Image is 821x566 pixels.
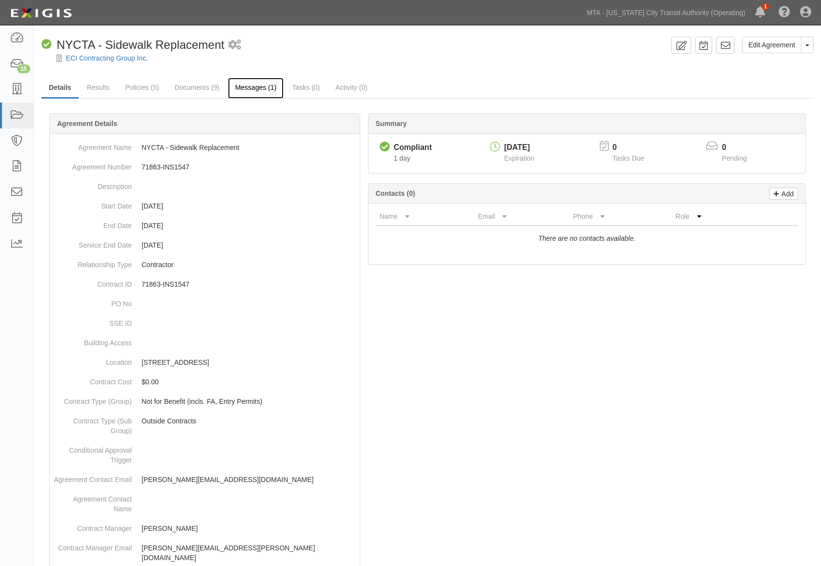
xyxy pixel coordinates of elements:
[57,38,225,51] span: NYCTA - Sidewalk Replacement
[80,78,117,97] a: Results
[722,142,759,153] p: 0
[380,142,390,152] i: Compliant
[779,7,790,19] i: Help Center - Complianz
[54,255,356,274] dd: Contractor
[17,64,30,73] div: 10
[582,3,750,22] a: MTA - [US_STATE] City Transit Authority (Operating)
[769,188,798,200] a: Add
[118,78,166,97] a: Policies (5)
[54,470,132,484] dt: Agreement Contact Email
[54,274,132,289] dt: Contract ID
[54,440,132,465] dt: Conditional Approval Trigger
[142,416,356,426] p: Outside Contracts
[613,142,657,153] p: 0
[142,524,356,533] p: [PERSON_NAME]
[394,154,410,162] span: Since 08/28/2025
[54,138,356,157] dd: NYCTA - Sidewalk Replacement
[54,411,132,436] dt: Contract Type (Sub Group)
[285,78,327,97] a: Tasks (0)
[41,40,52,50] i: Compliant
[54,372,132,387] dt: Contract Cost
[142,475,356,484] p: [PERSON_NAME][EMAIL_ADDRESS][DOMAIN_NAME]
[54,177,132,191] dt: Description
[504,154,534,162] span: Expiration
[54,157,356,177] dd: 71863-INS1547
[54,538,132,553] dt: Contract Manager Email
[538,234,636,242] i: There are no contacts available.
[672,208,759,226] th: Role
[54,157,132,172] dt: Agreement Number
[142,279,356,289] p: 71863-INS1547
[54,138,132,152] dt: Agreement Name
[41,37,225,53] div: NYCTA - Sidewalk Replacement
[54,216,132,231] dt: End Date
[142,543,356,563] p: [PERSON_NAME][EMAIL_ADDRESS][PERSON_NAME][DOMAIN_NAME]
[394,142,432,153] div: Compliant
[742,37,801,53] a: Edit Agreement
[66,54,148,62] a: ECI Contracting Group Inc.
[328,78,374,97] a: Activity (0)
[54,235,356,255] dd: [DATE]
[54,353,132,367] dt: Location
[167,78,227,97] a: Documents (9)
[54,196,132,211] dt: Start Date
[54,196,356,216] dd: [DATE]
[228,78,284,99] a: Messages (1)
[54,255,132,270] dt: Relationship Type
[142,377,356,387] p: $0.00
[779,188,794,199] p: Add
[54,333,132,348] dt: Building Access
[54,392,132,406] dt: Contract Type (Group)
[474,208,569,226] th: Email
[376,189,415,197] b: Contacts (0)
[54,235,132,250] dt: Service End Date
[142,397,356,406] p: Not for Benefit (incls. FA, Entry Permits)
[504,142,534,153] div: [DATE]
[41,78,79,99] a: Details
[376,208,474,226] th: Name
[376,120,407,127] b: Summary
[54,489,132,514] dt: Agreement Contact Name
[228,40,241,50] i: 1 scheduled workflow
[613,154,644,162] span: Tasks Due
[54,519,132,533] dt: Contract Manager
[54,216,356,235] dd: [DATE]
[54,314,132,328] dt: SSE ID
[569,208,672,226] th: Phone
[7,4,75,22] img: Logo
[142,357,356,367] p: [STREET_ADDRESS]
[54,294,132,309] dt: PO No
[57,120,117,127] b: Agreement Details
[722,154,747,162] span: Pending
